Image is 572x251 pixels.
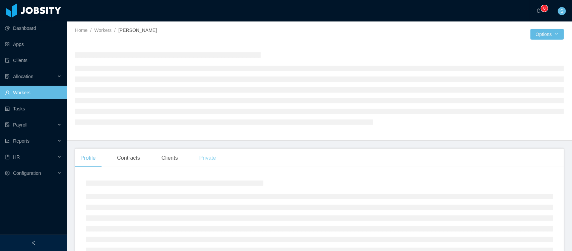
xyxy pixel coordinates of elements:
span: / [90,28,91,33]
span: HR [13,154,20,160]
i: icon: book [5,155,10,159]
span: [PERSON_NAME] [118,28,157,33]
span: Payroll [13,122,27,128]
a: icon: auditClients [5,54,62,67]
a: Home [75,28,87,33]
a: icon: userWorkers [5,86,62,99]
span: Reports [13,138,29,144]
i: icon: setting [5,171,10,175]
button: Optionsicon: down [530,29,564,40]
a: icon: appstoreApps [5,38,62,51]
a: icon: profileTasks [5,102,62,115]
a: Workers [94,28,112,33]
span: Configuration [13,170,41,176]
i: icon: bell [536,8,541,13]
sup: 0 [541,5,548,12]
i: icon: file-protect [5,122,10,127]
div: Clients [156,149,183,167]
i: icon: line-chart [5,139,10,143]
div: Contracts [112,149,145,167]
div: Profile [75,149,101,167]
span: / [114,28,116,33]
a: icon: pie-chartDashboard [5,21,62,35]
div: Private [194,149,221,167]
i: icon: solution [5,74,10,79]
span: Allocation [13,74,34,79]
span: S [560,7,563,15]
